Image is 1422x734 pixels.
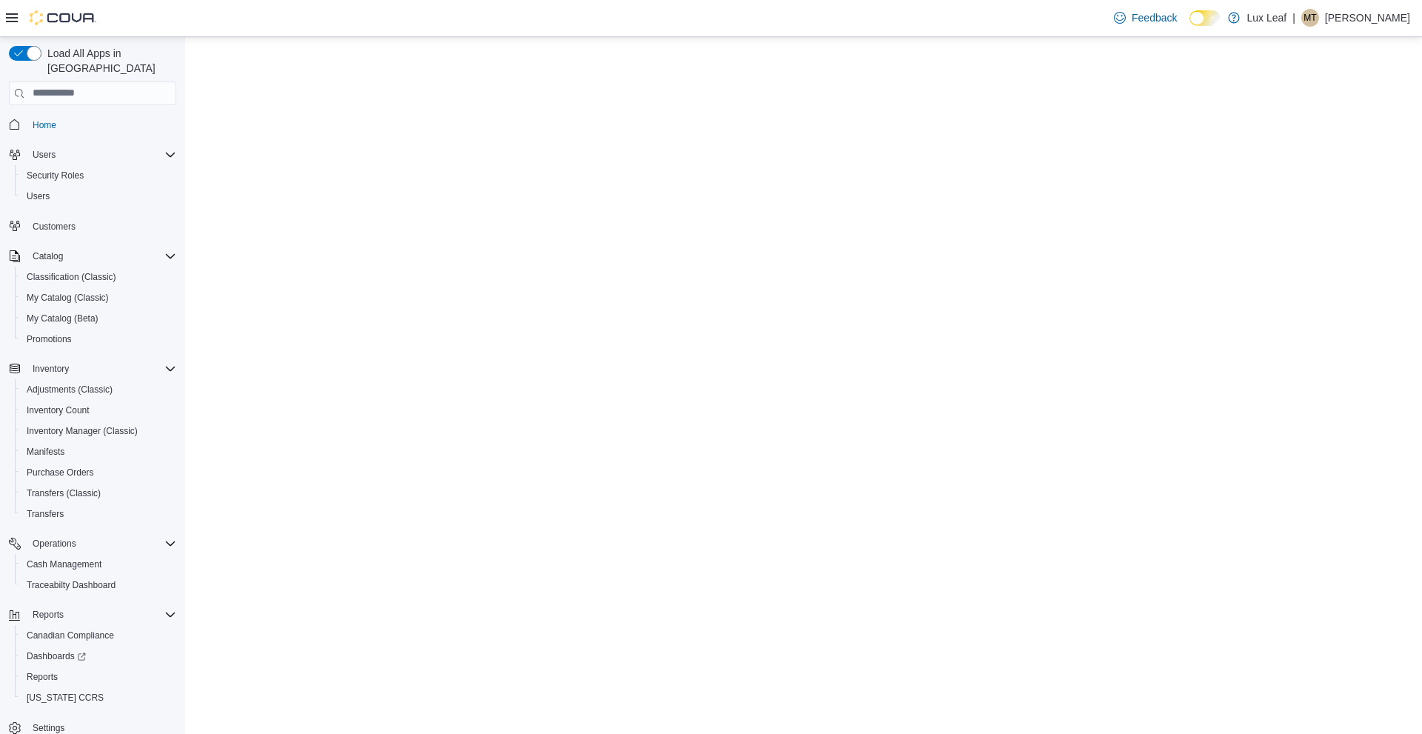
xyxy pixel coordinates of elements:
[33,119,56,131] span: Home
[15,667,182,687] button: Reports
[27,217,176,236] span: Customers
[27,333,72,345] span: Promotions
[15,308,182,329] button: My Catalog (Beta)
[21,647,176,665] span: Dashboards
[27,535,82,553] button: Operations
[21,464,100,481] a: Purchase Orders
[21,555,176,573] span: Cash Management
[21,381,176,398] span: Adjustments (Classic)
[21,401,176,419] span: Inventory Count
[27,579,116,591] span: Traceabilty Dashboard
[21,268,176,286] span: Classification (Classic)
[27,313,99,324] span: My Catalog (Beta)
[3,216,182,237] button: Customers
[1292,9,1295,27] p: |
[1301,9,1319,27] div: Marissa Trottier
[27,190,50,202] span: Users
[3,114,182,136] button: Home
[1189,10,1221,26] input: Dark Mode
[27,170,84,181] span: Security Roles
[21,381,118,398] a: Adjustments (Classic)
[15,400,182,421] button: Inventory Count
[15,186,182,207] button: Users
[27,508,64,520] span: Transfers
[1132,10,1177,25] span: Feedback
[21,422,176,440] span: Inventory Manager (Classic)
[27,218,81,236] a: Customers
[27,360,75,378] button: Inventory
[30,10,96,25] img: Cova
[21,555,107,573] a: Cash Management
[21,310,104,327] a: My Catalog (Beta)
[21,443,70,461] a: Manifests
[3,246,182,267] button: Catalog
[27,650,86,662] span: Dashboards
[1108,3,1183,33] a: Feedback
[21,187,56,205] a: Users
[27,535,176,553] span: Operations
[1189,26,1190,27] span: Dark Mode
[21,505,70,523] a: Transfers
[21,289,115,307] a: My Catalog (Classic)
[21,627,120,644] a: Canadian Compliance
[21,484,107,502] a: Transfers (Classic)
[27,116,176,134] span: Home
[15,441,182,462] button: Manifests
[21,484,176,502] span: Transfers (Classic)
[15,554,182,575] button: Cash Management
[21,576,121,594] a: Traceabilty Dashboard
[15,329,182,350] button: Promotions
[21,310,176,327] span: My Catalog (Beta)
[15,625,182,646] button: Canadian Compliance
[33,538,76,550] span: Operations
[21,167,176,184] span: Security Roles
[27,116,62,134] a: Home
[33,609,64,621] span: Reports
[21,689,176,707] span: Washington CCRS
[27,247,69,265] button: Catalog
[27,271,116,283] span: Classification (Classic)
[21,505,176,523] span: Transfers
[21,627,176,644] span: Canadian Compliance
[33,363,69,375] span: Inventory
[21,167,90,184] a: Security Roles
[3,604,182,625] button: Reports
[27,446,64,458] span: Manifests
[1303,9,1316,27] span: MT
[15,421,182,441] button: Inventory Manager (Classic)
[27,467,94,478] span: Purchase Orders
[21,268,122,286] a: Classification (Classic)
[15,287,182,308] button: My Catalog (Classic)
[21,330,78,348] a: Promotions
[21,289,176,307] span: My Catalog (Classic)
[21,464,176,481] span: Purchase Orders
[21,689,110,707] a: [US_STATE] CCRS
[27,146,176,164] span: Users
[21,668,64,686] a: Reports
[21,187,176,205] span: Users
[27,606,176,624] span: Reports
[3,533,182,554] button: Operations
[15,504,182,524] button: Transfers
[3,144,182,165] button: Users
[27,606,70,624] button: Reports
[15,462,182,483] button: Purchase Orders
[27,630,114,641] span: Canadian Compliance
[27,692,104,704] span: [US_STATE] CCRS
[33,722,64,734] span: Settings
[27,671,58,683] span: Reports
[27,292,109,304] span: My Catalog (Classic)
[21,576,176,594] span: Traceabilty Dashboard
[21,401,96,419] a: Inventory Count
[15,267,182,287] button: Classification (Classic)
[15,687,182,708] button: [US_STATE] CCRS
[1247,9,1287,27] p: Lux Leaf
[27,425,138,437] span: Inventory Manager (Classic)
[33,250,63,262] span: Catalog
[27,558,101,570] span: Cash Management
[3,358,182,379] button: Inventory
[27,146,61,164] button: Users
[21,668,176,686] span: Reports
[21,647,92,665] a: Dashboards
[21,330,176,348] span: Promotions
